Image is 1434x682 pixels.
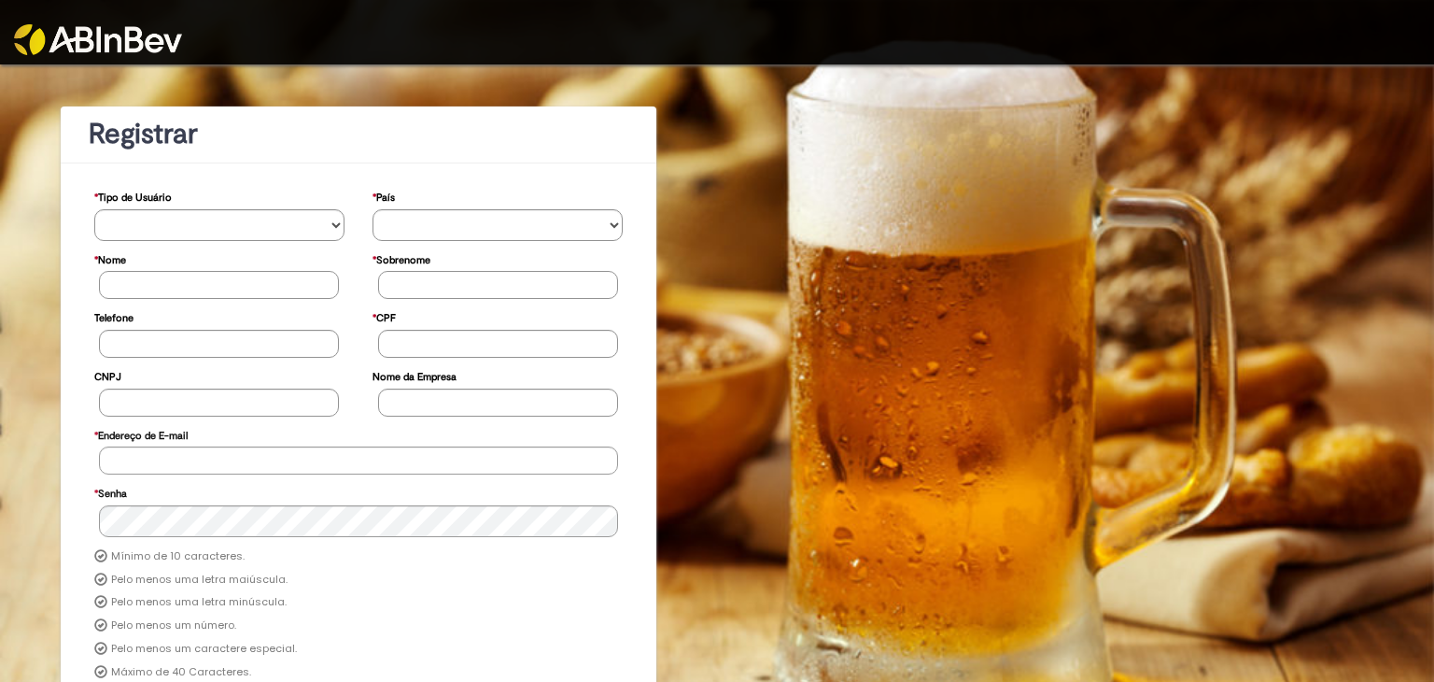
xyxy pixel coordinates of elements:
[373,182,395,209] label: País
[89,119,628,149] h1: Registrar
[94,182,172,209] label: Tipo de Usuário
[111,642,297,657] label: Pelo menos um caractere especial.
[94,478,127,505] label: Senha
[111,549,245,564] label: Mínimo de 10 caracteres.
[111,573,288,588] label: Pelo menos uma letra maiúscula.
[94,420,188,448] label: Endereço de E-mail
[94,303,134,330] label: Telefone
[373,245,430,272] label: Sobrenome
[111,618,236,633] label: Pelo menos um número.
[111,595,287,610] label: Pelo menos uma letra minúscula.
[373,362,457,389] label: Nome da Empresa
[14,24,182,55] img: ABInbev-white.png
[94,245,126,272] label: Nome
[111,665,251,680] label: Máximo de 40 Caracteres.
[373,303,396,330] label: CPF
[94,362,121,389] label: CNPJ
